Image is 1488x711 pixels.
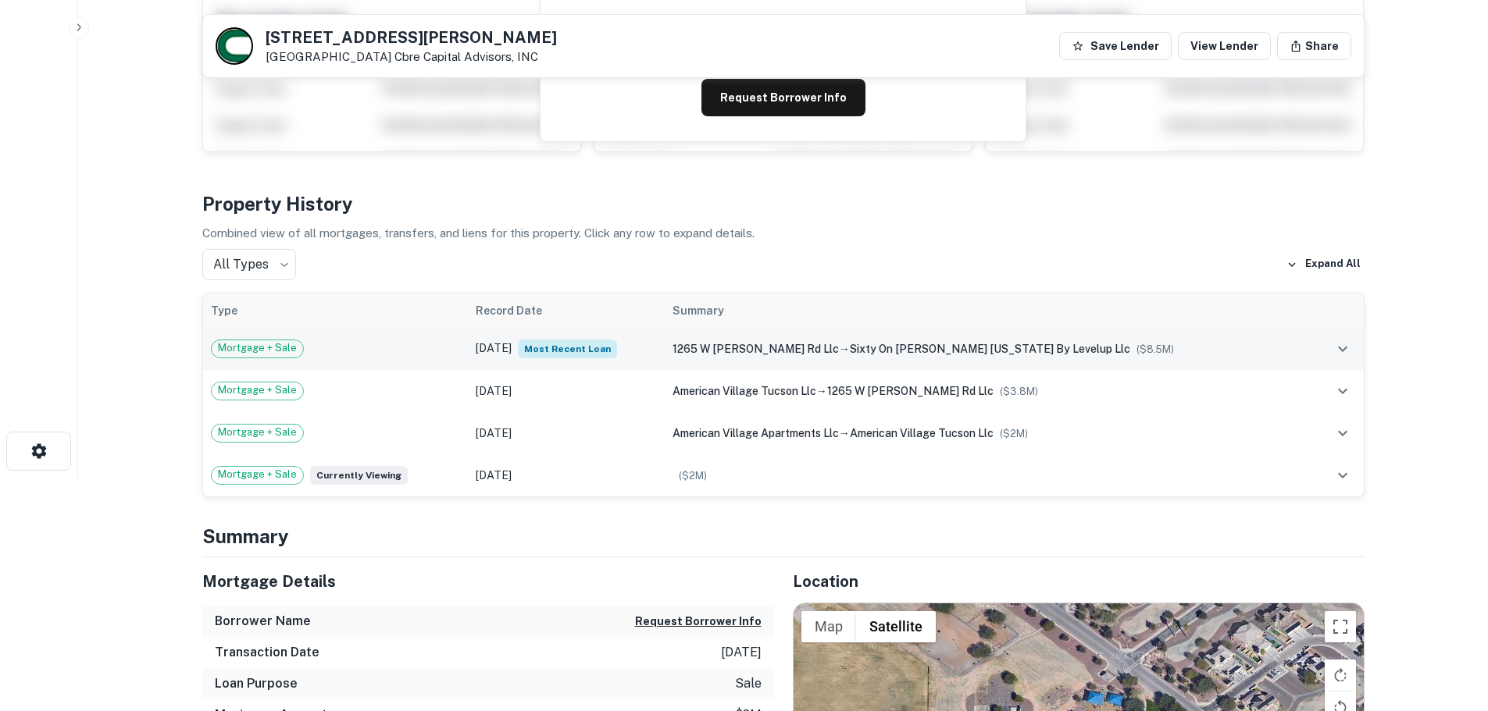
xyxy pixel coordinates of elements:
th: Type [203,293,469,328]
span: Mortgage + Sale [212,382,303,398]
h6: Transaction Date [215,643,319,662]
h4: Summary [202,522,1365,550]
button: Share [1277,32,1351,60]
span: Currently viewing [310,466,408,485]
span: Mortgage + Sale [212,340,303,356]
button: Rotate map clockwise [1325,659,1356,691]
button: Toggle fullscreen view [1325,611,1356,642]
span: 1265 w [PERSON_NAME] rd llc [827,385,994,397]
span: sixty on [PERSON_NAME] [US_STATE] by levelup llc [850,343,1130,355]
button: expand row [1329,462,1356,489]
p: sale [735,674,762,693]
button: expand row [1329,336,1356,362]
span: ($ 3.8M ) [1000,386,1038,397]
span: Mortgage + Sale [212,467,303,482]
th: Summary [665,293,1311,328]
button: Expand All [1283,253,1365,276]
h5: Mortgage Details [202,570,774,593]
h5: [STREET_ADDRESS][PERSON_NAME] [266,30,557,45]
span: ($ 2M ) [679,470,707,482]
td: [DATE] [468,328,664,370]
h6: Loan Purpose [215,674,298,693]
button: Request Borrower Info [701,79,865,116]
h6: Borrower Name [215,612,311,631]
button: Show satellite imagery [856,611,936,642]
a: View Lender [1178,32,1271,60]
span: Mortgage + Sale [212,425,303,440]
div: All Types [202,249,296,280]
h4: Property History [202,190,1365,218]
span: american village tucson llc [850,427,994,439]
td: [DATE] [468,370,664,412]
button: Save Lender [1059,32,1172,60]
span: Most Recent Loan [518,340,617,358]
span: ($ 2M ) [1000,428,1028,439]
span: 1265 w [PERSON_NAME] rd llc [673,343,839,355]
span: american village apartments llc [673,427,839,439]
a: Cbre Capital Advisors, INC [394,50,538,63]
p: Combined view of all mortgages, transfers, and liens for this property. Click any row to expand d... [202,224,1365,243]
h5: Location [793,570,1365,593]
button: expand row [1329,378,1356,404]
td: [DATE] [468,454,664,496]
button: Show street map [801,611,856,642]
span: american village tucson llc [673,385,816,397]
div: → [673,382,1303,400]
p: [DATE] [721,643,762,662]
td: [DATE] [468,412,664,454]
button: Request Borrower Info [635,612,762,631]
button: expand row [1329,420,1356,446]
iframe: Chat Widget [1410,586,1488,661]
span: ($ 8.5M ) [1137,343,1174,355]
div: → [673,425,1303,442]
div: → [673,340,1303,357]
th: Record Date [468,293,664,328]
p: [GEOGRAPHIC_DATA] [266,50,557,64]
